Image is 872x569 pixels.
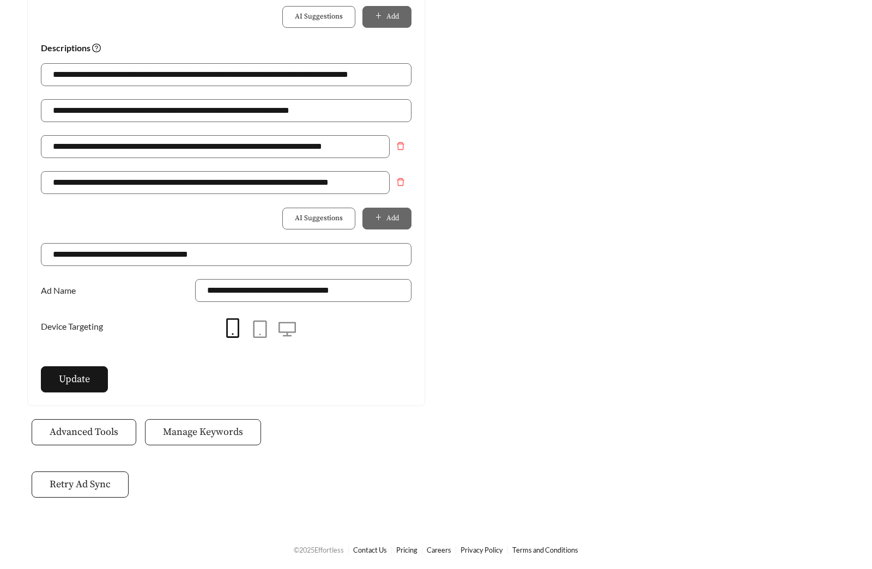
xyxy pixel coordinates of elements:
span: AI Suggestions [295,213,343,224]
span: Advanced Tools [50,425,118,439]
button: Remove field [390,171,411,193]
button: Retry Ad Sync [32,471,129,498]
span: Manage Keywords [163,425,243,439]
a: Terms and Conditions [512,546,578,554]
span: Retry Ad Sync [50,477,111,492]
a: Careers [427,546,451,554]
button: plusAdd [362,208,411,229]
span: desktop [278,320,296,338]
strong: Descriptions [41,43,101,53]
span: Update [59,372,90,386]
span: tablet [251,320,269,338]
a: Privacy Policy [461,546,503,554]
label: Ad Name [41,279,81,302]
button: Update [41,366,108,392]
button: mobile [219,315,246,342]
span: © 2025 Effortless [294,546,344,554]
span: delete [390,142,411,150]
a: Pricing [396,546,417,554]
span: AI Suggestions [295,11,343,22]
button: plusAdd [362,6,411,28]
button: Remove field [390,135,411,157]
input: Ad Name [195,279,411,302]
label: Device Targeting [41,315,108,338]
span: delete [390,178,411,186]
span: question-circle [92,44,101,52]
span: mobile [223,318,243,338]
button: tablet [246,316,274,343]
button: desktop [274,316,301,343]
a: Contact Us [353,546,387,554]
button: AI Suggestions [282,208,355,229]
button: Manage Keywords [145,419,261,445]
button: Advanced Tools [32,419,136,445]
button: AI Suggestions [282,6,355,28]
input: Website [41,243,411,266]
